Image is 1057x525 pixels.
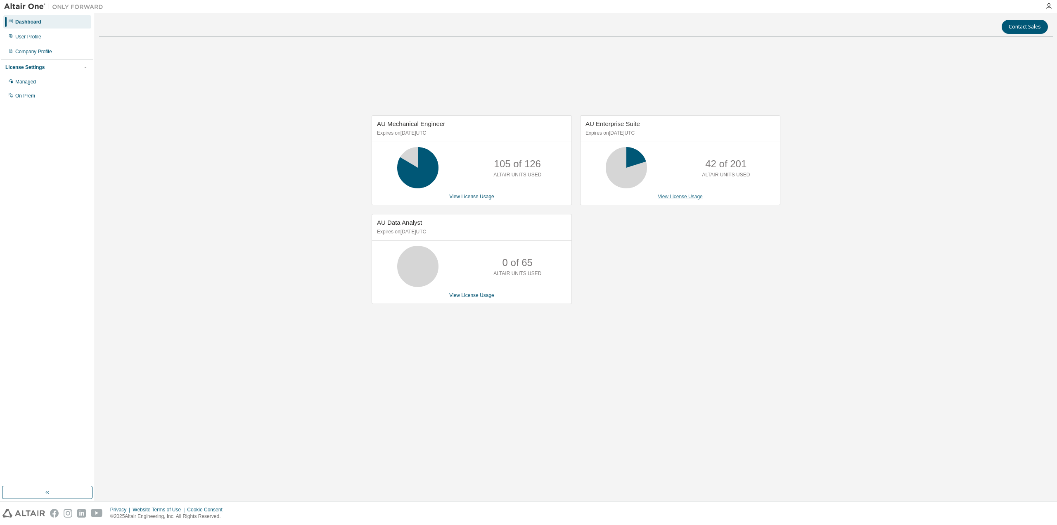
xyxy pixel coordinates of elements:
p: © 2025 Altair Engineering, Inc. All Rights Reserved. [110,513,228,520]
img: instagram.svg [64,509,72,518]
p: Expires on [DATE] UTC [585,130,773,137]
a: View License Usage [449,292,494,298]
div: License Settings [5,64,45,71]
p: 42 of 201 [705,157,747,171]
a: View License Usage [449,194,494,200]
button: Contact Sales [1002,20,1048,34]
p: 105 of 126 [494,157,541,171]
img: altair_logo.svg [2,509,45,518]
div: Managed [15,78,36,85]
img: Altair One [4,2,107,11]
p: ALTAIR UNITS USED [493,171,541,178]
div: On Prem [15,93,35,99]
p: ALTAIR UNITS USED [493,270,541,277]
img: linkedin.svg [77,509,86,518]
p: ALTAIR UNITS USED [702,171,750,178]
div: Company Profile [15,48,52,55]
img: youtube.svg [91,509,103,518]
div: User Profile [15,33,41,40]
div: Dashboard [15,19,41,25]
p: Expires on [DATE] UTC [377,228,564,235]
span: AU Mechanical Engineer [377,120,445,127]
div: Cookie Consent [187,506,227,513]
span: AU Data Analyst [377,219,422,226]
div: Privacy [110,506,133,513]
a: View License Usage [658,194,703,200]
span: AU Enterprise Suite [585,120,640,127]
p: 0 of 65 [502,256,533,270]
img: facebook.svg [50,509,59,518]
p: Expires on [DATE] UTC [377,130,564,137]
div: Website Terms of Use [133,506,187,513]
